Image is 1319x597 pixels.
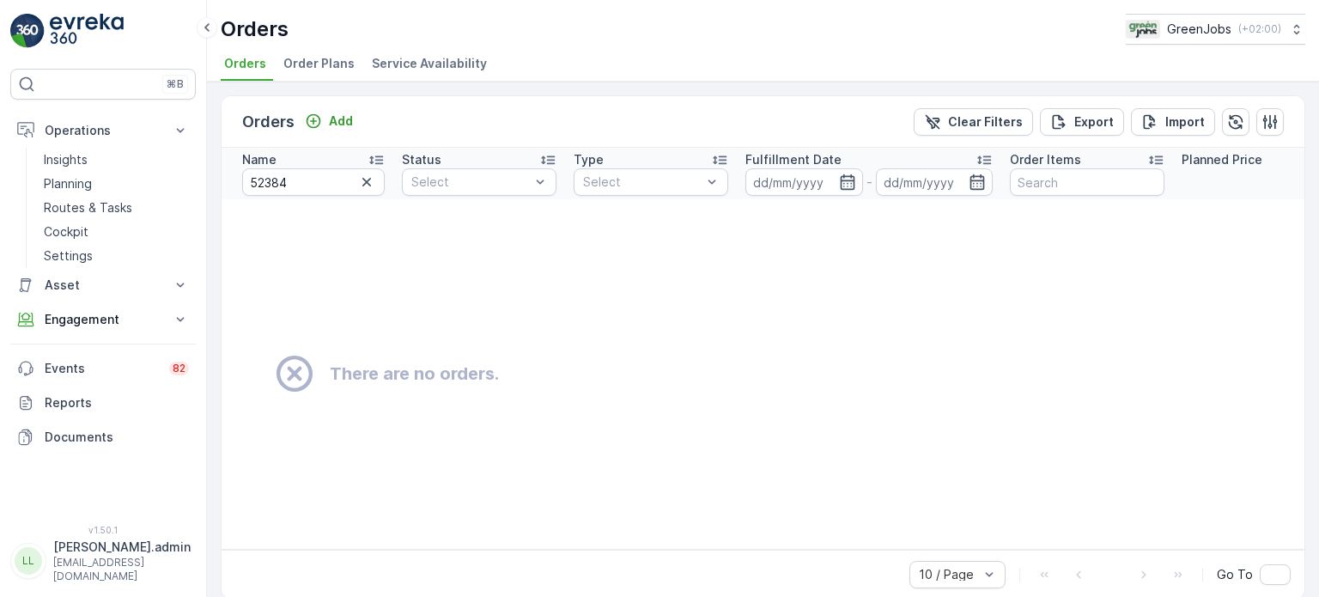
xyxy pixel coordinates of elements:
[1182,151,1262,168] p: Planned Price
[574,151,604,168] p: Type
[45,122,161,139] p: Operations
[242,110,295,134] p: Orders
[173,362,185,375] p: 82
[329,113,353,130] p: Add
[10,539,196,583] button: LL[PERSON_NAME].admin[EMAIL_ADDRESS][DOMAIN_NAME]
[10,525,196,535] span: v 1.50.1
[45,277,161,294] p: Asset
[402,151,441,168] p: Status
[15,547,42,575] div: LL
[876,168,994,196] input: dd/mm/yyyy
[44,247,93,265] p: Settings
[745,168,863,196] input: dd/mm/yyyy
[1010,151,1081,168] p: Order Items
[1126,20,1160,39] img: Green_Jobs_Logo.png
[242,168,385,196] input: Search
[221,15,289,43] p: Orders
[330,361,499,387] h2: There are no orders.
[298,111,360,131] button: Add
[745,151,842,168] p: Fulfillment Date
[44,175,92,192] p: Planning
[1217,566,1253,583] span: Go To
[1167,21,1231,38] p: GreenJobs
[224,55,266,72] span: Orders
[44,223,88,241] p: Cockpit
[45,360,159,377] p: Events
[411,174,530,191] p: Select
[10,302,196,337] button: Engagement
[37,244,196,268] a: Settings
[45,394,189,411] p: Reports
[914,108,1033,136] button: Clear Filters
[53,539,191,556] p: [PERSON_NAME].admin
[45,429,189,446] p: Documents
[44,199,132,216] p: Routes & Tasks
[37,172,196,196] a: Planning
[1165,113,1205,131] p: Import
[866,172,872,192] p: -
[10,113,196,148] button: Operations
[44,151,88,168] p: Insights
[10,386,196,420] a: Reports
[1238,22,1281,36] p: ( +02:00 )
[167,77,184,91] p: ⌘B
[1126,14,1305,45] button: GreenJobs(+02:00)
[372,55,487,72] span: Service Availability
[242,151,277,168] p: Name
[50,14,124,48] img: logo_light-DOdMpM7g.png
[53,556,191,583] p: [EMAIL_ADDRESS][DOMAIN_NAME]
[1074,113,1114,131] p: Export
[583,174,702,191] p: Select
[1010,168,1164,196] input: Search
[10,351,196,386] a: Events82
[10,420,196,454] a: Documents
[37,220,196,244] a: Cockpit
[10,14,45,48] img: logo
[37,148,196,172] a: Insights
[10,268,196,302] button: Asset
[283,55,355,72] span: Order Plans
[1040,108,1124,136] button: Export
[45,311,161,328] p: Engagement
[948,113,1023,131] p: Clear Filters
[37,196,196,220] a: Routes & Tasks
[1131,108,1215,136] button: Import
